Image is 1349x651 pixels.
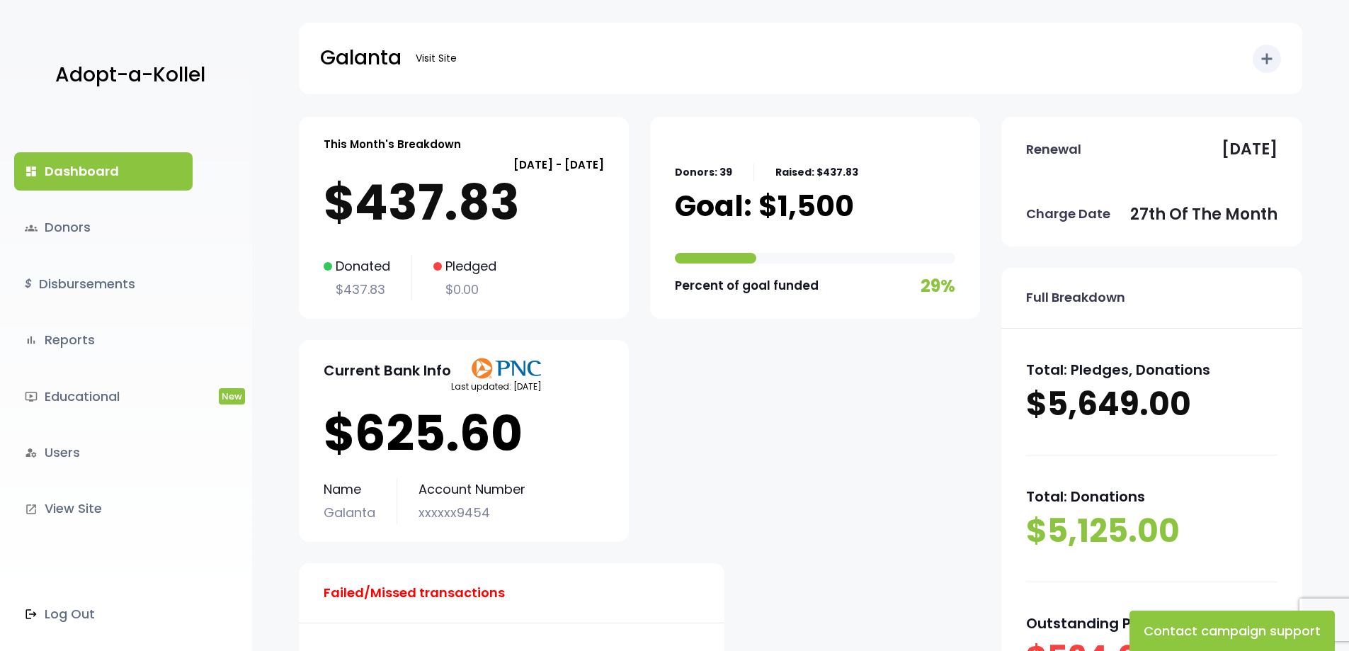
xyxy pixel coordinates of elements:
[1026,203,1110,225] p: Charge Date
[14,378,193,416] a: ondemand_videoEducationalNew
[1026,484,1277,509] p: Total: Donations
[675,188,854,224] p: Goal: $1,500
[25,165,38,178] i: dashboard
[48,41,205,110] a: Adopt-a-Kollel
[675,164,732,181] p: Donors: 39
[433,255,496,278] p: Pledged
[324,478,375,501] p: Name
[324,502,375,524] p: Galanta
[1026,138,1081,161] p: Renewal
[320,40,402,76] p: Galanta
[25,446,38,459] i: manage_accounts
[1253,45,1281,73] button: add
[14,208,193,247] a: groupsDonors
[419,502,525,524] p: xxxxxx9454
[324,255,390,278] p: Donated
[1026,611,1277,636] p: Outstanding Pledges
[1026,357,1277,383] p: Total: Pledges, Donations
[25,274,32,295] i: $
[433,278,496,301] p: $0.00
[219,388,245,404] span: New
[324,278,390,301] p: $437.83
[324,405,604,462] p: $625.60
[451,379,542,395] p: Last updated: [DATE]
[25,390,38,403] i: ondemand_video
[1026,383,1277,426] p: $5,649.00
[14,152,193,191] a: dashboardDashboard
[1026,286,1125,309] p: Full Breakdown
[1222,135,1277,164] p: [DATE]
[324,358,451,383] p: Current Bank Info
[471,358,542,379] img: PNClogo.svg
[25,334,38,346] i: bar_chart
[14,265,193,303] a: $Disbursements
[14,595,193,633] a: Log Out
[921,271,955,301] p: 29%
[324,582,505,604] p: Failed/Missed transactions
[409,45,464,72] a: Visit Site
[1130,200,1277,229] p: 27th of the month
[419,478,525,501] p: Account Number
[25,503,38,516] i: launch
[775,164,858,181] p: Raised: $437.83
[14,321,193,359] a: bar_chartReports
[55,57,205,93] p: Adopt-a-Kollel
[324,135,461,154] p: This Month's Breakdown
[324,174,604,231] p: $437.83
[675,275,819,297] p: Percent of goal funded
[14,434,193,472] a: manage_accountsUsers
[14,489,193,528] a: launchView Site
[1026,509,1277,553] p: $5,125.00
[324,155,604,174] p: [DATE] - [DATE]
[1258,50,1275,67] i: add
[1129,611,1335,651] button: Contact campaign support
[25,222,38,234] span: groups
